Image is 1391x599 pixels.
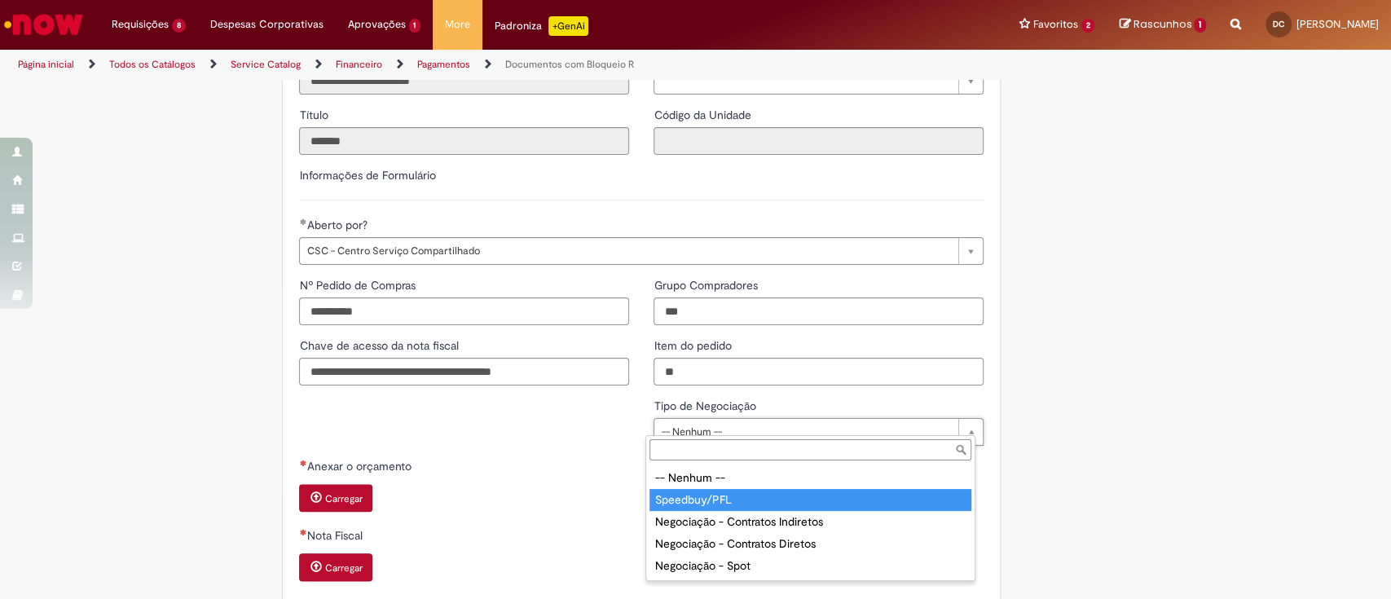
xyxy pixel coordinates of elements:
div: Negociação - Contratos Diretos [649,533,971,555]
div: Negociação - Contratos Indiretos [649,511,971,533]
ul: Tipo de Negociação [646,464,975,580]
div: Speedbuy/PFL [649,489,971,511]
div: -- Nenhum -- [649,467,971,489]
div: Negociação - Spot [649,555,971,577]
